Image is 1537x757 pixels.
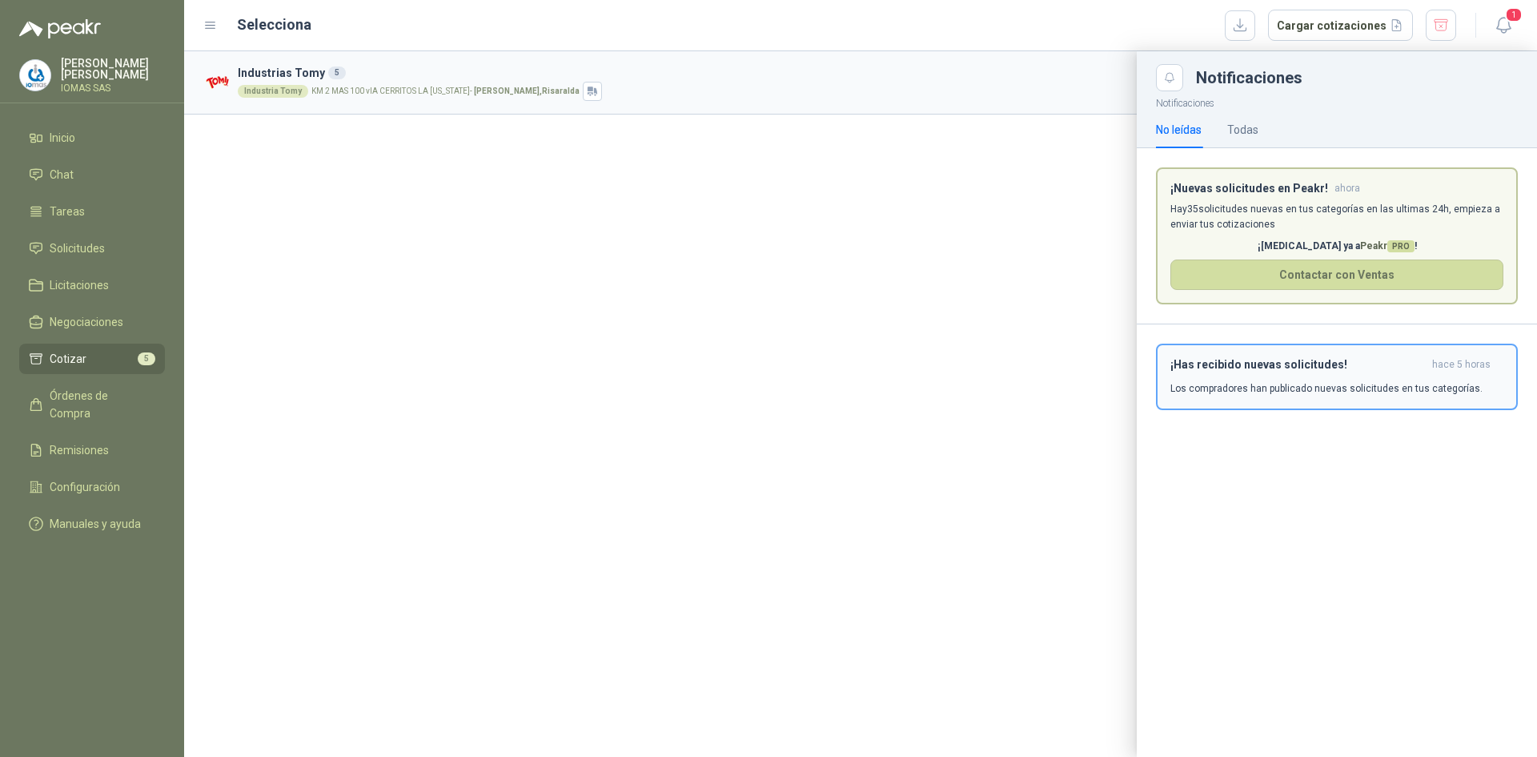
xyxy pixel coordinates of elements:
[19,233,165,264] a: Solicitudes
[1387,240,1415,252] span: PRO
[19,509,165,539] a: Manuales y ayuda
[20,60,50,91] img: Company Logo
[50,129,75,147] span: Inicio
[1360,240,1415,252] span: Peakr
[19,344,165,374] a: Cotizar5
[1170,239,1503,254] p: ¡[MEDICAL_DATA] ya a !
[50,441,109,459] span: Remisiones
[1170,381,1483,396] p: Los compradores han publicado nuevas solicitudes en tus categorías.
[1170,358,1426,372] h3: ¡Has recibido nuevas solicitudes!
[138,352,155,365] span: 5
[50,515,141,533] span: Manuales y ayuda
[50,313,123,331] span: Negociaciones
[61,83,165,93] p: IOMAS SAS
[19,159,165,190] a: Chat
[1170,202,1503,232] p: Hay 35 solicitudes nuevas en tus categorías en las ultimas 24h, empieza a enviar tus cotizaciones
[1334,182,1360,195] span: ahora
[19,307,165,337] a: Negociaciones
[1227,121,1258,139] div: Todas
[1156,121,1202,139] div: No leídas
[50,478,120,496] span: Configuración
[19,196,165,227] a: Tareas
[1170,260,1503,290] button: Contactar con Ventas
[19,435,165,465] a: Remisiones
[50,240,105,257] span: Solicitudes
[50,276,109,294] span: Licitaciones
[61,58,165,80] p: [PERSON_NAME] [PERSON_NAME]
[1137,91,1537,111] p: Notificaciones
[50,203,85,220] span: Tareas
[19,472,165,502] a: Configuración
[1268,10,1413,42] button: Cargar cotizaciones
[1505,7,1523,22] span: 1
[19,270,165,300] a: Licitaciones
[1156,344,1518,410] button: ¡Has recibido nuevas solicitudes!hace 5 horas Los compradores han publicado nuevas solicitudes en...
[50,166,74,183] span: Chat
[1489,11,1518,40] button: 1
[1156,64,1183,91] button: Close
[1170,182,1328,195] h3: ¡Nuevas solicitudes en Peakr!
[50,387,150,422] span: Órdenes de Compra
[1196,70,1518,86] div: Notificaciones
[19,123,165,153] a: Inicio
[237,14,311,36] h2: Selecciona
[19,19,101,38] img: Logo peakr
[50,350,86,368] span: Cotizar
[1432,358,1491,372] span: hace 5 horas
[19,381,165,429] a: Órdenes de Compra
